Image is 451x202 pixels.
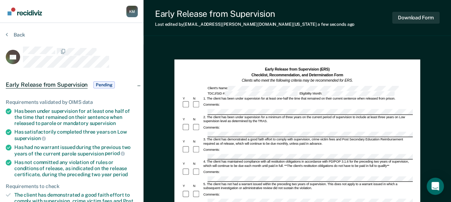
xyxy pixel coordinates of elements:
[126,6,138,17] div: K M
[427,178,444,195] div: Open Intercom Messenger
[182,96,192,101] div: Y
[14,159,138,177] div: Has not committed any violation of rules or conditions of release, as indicated on the release ce...
[202,103,220,107] div: Comments:
[207,86,399,91] div: Client's Name:
[192,117,202,122] div: N
[155,9,354,19] div: Early Release from Supervision
[202,192,220,197] div: Comments:
[182,184,192,188] div: Y
[182,140,192,144] div: Y
[93,81,115,88] span: Pending
[192,184,202,188] div: N
[202,170,220,174] div: Comments:
[6,183,138,189] div: Requirements to check
[90,120,116,126] span: supervision
[241,78,353,83] em: Clients who meet the following criteria may be recommended for ERS.
[202,160,413,168] div: 4. The client has maintained compliance with all restitution obligations in accordance with PD/PO...
[155,22,354,27] div: Last edited by [EMAIL_ADDRESS][PERSON_NAME][DOMAIN_NAME][US_STATE]
[6,32,25,38] button: Back
[202,115,413,124] div: 2. The client has been under supervision for a minimum of three years on the current period of su...
[192,96,202,101] div: N
[192,140,202,144] div: N
[14,135,46,141] span: supervision
[14,144,138,157] div: Has had no warrant issued during the previous two years of the current parole supervision
[14,108,138,126] div: Has been under supervision for at least one half of the time that remained on their sentence when...
[14,129,138,141] div: Has satisfactorily completed three years on Low
[202,126,220,130] div: Comments:
[182,117,192,122] div: Y
[126,6,138,17] button: Profile dropdown button
[265,67,329,72] strong: Early Release from Supervision (ERS)
[251,73,343,77] strong: Checklist, Recommendation, and Determination Form
[182,162,192,166] div: Y
[299,91,395,96] div: Eligibility Month:
[113,172,128,177] span: period
[202,138,413,146] div: 3. The client has demonstrated a good faith effort to comply with supervision, crime victim fees ...
[202,182,413,190] div: 5. The client has not had a warrant issued within the preceding two years of supervision. This do...
[202,148,220,152] div: Comments:
[6,81,88,88] span: Early Release from Supervision
[8,8,42,15] img: Recidiviz
[6,99,138,105] div: Requirements validated by OIMS data
[105,150,125,156] span: period
[392,12,440,24] button: Download Form
[202,96,413,101] div: 1. The client has been under supervision for at least one-half the time that remained on their cu...
[207,91,299,96] div: TDCJ/SID #:
[318,22,354,27] span: a few seconds ago
[192,162,202,166] div: N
